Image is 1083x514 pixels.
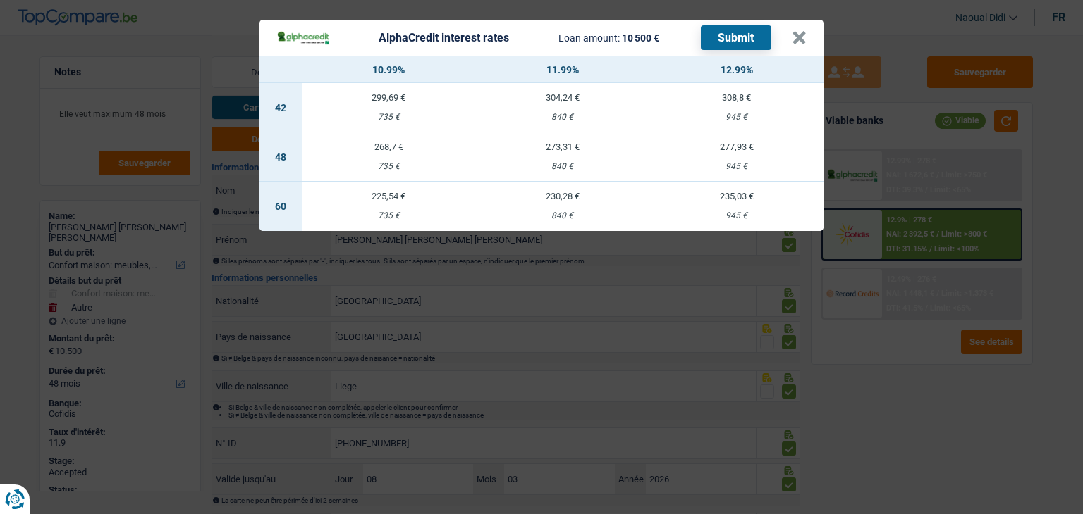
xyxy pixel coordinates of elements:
[302,113,476,122] div: 735 €
[476,93,650,102] div: 304,24 €
[302,162,476,171] div: 735 €
[792,31,807,45] button: ×
[476,192,650,201] div: 230,28 €
[649,192,824,201] div: 235,03 €
[302,56,476,83] th: 10.99%
[259,83,302,132] td: 42
[649,162,824,171] div: 945 €
[649,56,824,83] th: 12.99%
[476,162,650,171] div: 840 €
[649,142,824,151] div: 277,93 €
[259,132,302,182] td: 48
[649,211,824,220] div: 945 €
[649,113,824,122] div: 945 €
[302,142,476,151] div: 268,7 €
[302,211,476,220] div: 735 €
[476,142,650,151] div: 273,31 €
[379,32,509,44] div: AlphaCredit interest rates
[622,32,659,44] span: 10 500 €
[476,113,650,122] div: 840 €
[558,32,620,44] span: Loan amount:
[701,25,771,50] button: Submit
[476,56,650,83] th: 11.99%
[649,93,824,102] div: 308,8 €
[259,182,302,231] td: 60
[302,192,476,201] div: 225,54 €
[476,211,650,220] div: 840 €
[276,30,330,46] img: AlphaCredit
[302,93,476,102] div: 299,69 €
